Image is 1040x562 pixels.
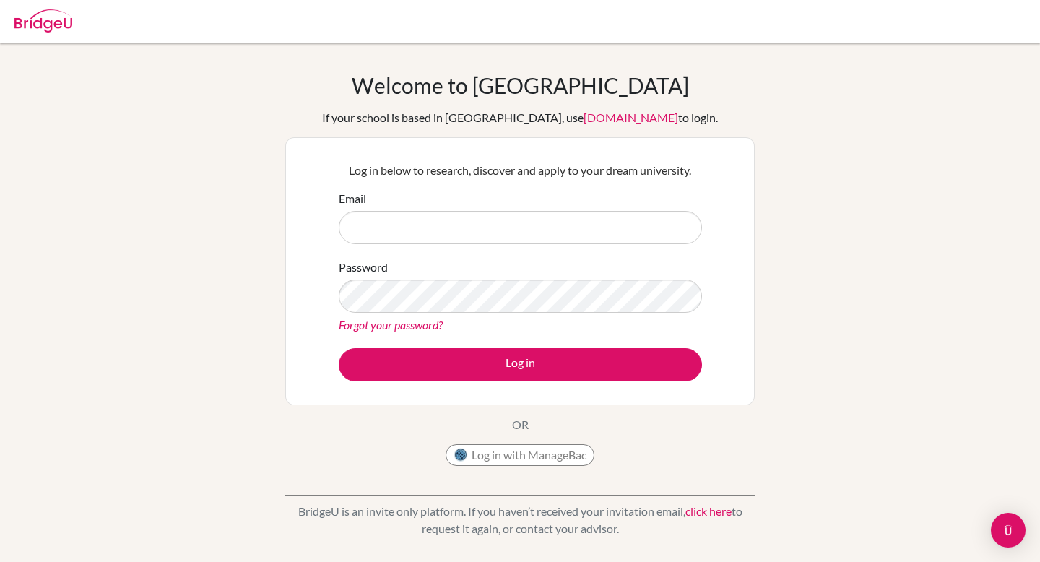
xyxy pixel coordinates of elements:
img: Bridge-U [14,9,72,33]
div: Open Intercom Messenger [991,513,1026,548]
p: Log in below to research, discover and apply to your dream university. [339,162,702,179]
div: If your school is based in [GEOGRAPHIC_DATA], use to login. [322,109,718,126]
h1: Welcome to [GEOGRAPHIC_DATA] [352,72,689,98]
a: click here [685,504,732,518]
p: OR [512,416,529,433]
label: Password [339,259,388,276]
a: [DOMAIN_NAME] [584,111,678,124]
button: Log in [339,348,702,381]
a: Forgot your password? [339,318,443,332]
label: Email [339,190,366,207]
button: Log in with ManageBac [446,444,594,466]
p: BridgeU is an invite only platform. If you haven’t received your invitation email, to request it ... [285,503,755,537]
